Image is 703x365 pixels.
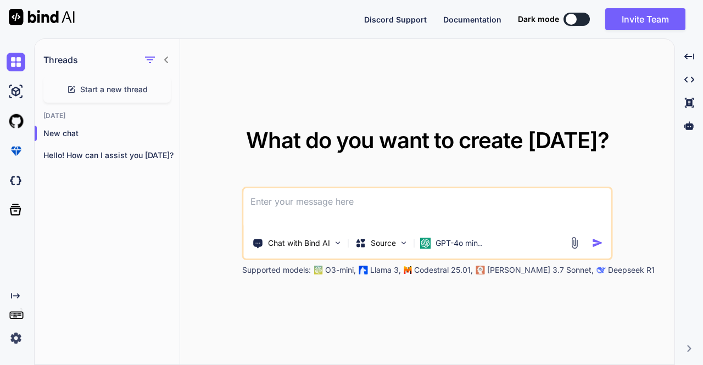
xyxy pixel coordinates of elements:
span: What do you want to create [DATE]? [246,127,609,154]
img: GPT-4 [314,266,323,274]
button: Discord Support [364,14,427,25]
img: Bind AI [9,9,75,25]
img: Llama2 [359,266,368,274]
span: Discord Support [364,15,427,24]
p: New chat [43,128,180,139]
p: GPT-4o min.. [436,238,482,249]
p: Codestral 25.01, [414,265,473,276]
img: githubLight [7,112,25,131]
p: [PERSON_NAME] 3.7 Sonnet, [487,265,594,276]
img: settings [7,329,25,347]
img: chat [7,53,25,71]
h2: [DATE] [35,111,180,120]
img: Pick Tools [333,238,343,248]
img: attachment [568,237,581,249]
img: ai-studio [7,82,25,101]
p: Deepseek R1 [608,265,655,276]
img: darkCloudIdeIcon [7,171,25,190]
p: Llama 3, [370,265,401,276]
p: Supported models: [242,265,311,276]
h1: Threads [43,53,78,66]
img: Pick Models [399,238,409,248]
img: premium [7,142,25,160]
img: claude [597,266,606,274]
img: GPT-4o mini [420,238,431,249]
img: icon [592,237,604,249]
button: Documentation [443,14,501,25]
span: Dark mode [518,14,559,25]
button: Invite Team [605,8,685,30]
p: Source [371,238,396,249]
img: Mistral-AI [404,266,412,274]
span: Start a new thread [80,84,148,95]
img: claude [476,266,485,274]
p: Chat with Bind AI [268,238,330,249]
p: Hello! How can I assist you [DATE]? [43,150,180,161]
span: Documentation [443,15,501,24]
p: O3-mini, [325,265,356,276]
